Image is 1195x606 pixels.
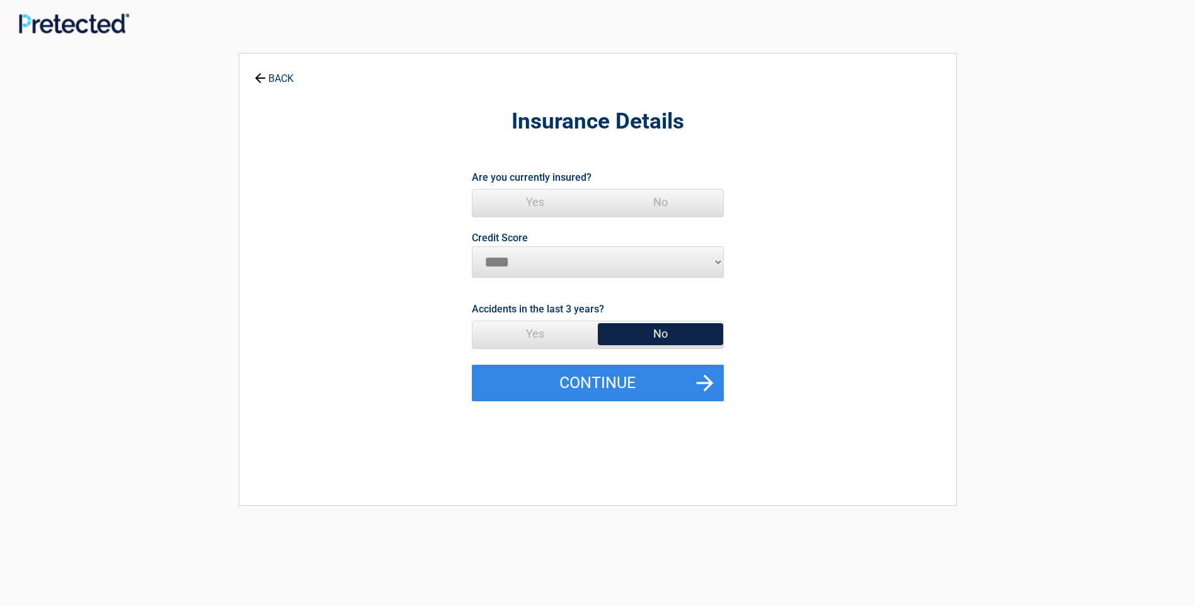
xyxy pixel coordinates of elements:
h2: Insurance Details [309,107,887,137]
button: Continue [472,365,724,401]
span: Yes [472,321,598,346]
a: BACK [252,62,296,84]
span: No [598,321,723,346]
span: Yes [472,190,598,215]
label: Credit Score [472,233,528,243]
label: Accidents in the last 3 years? [472,300,604,317]
span: No [598,190,723,215]
label: Are you currently insured? [472,169,592,186]
img: Main Logo [19,13,129,33]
